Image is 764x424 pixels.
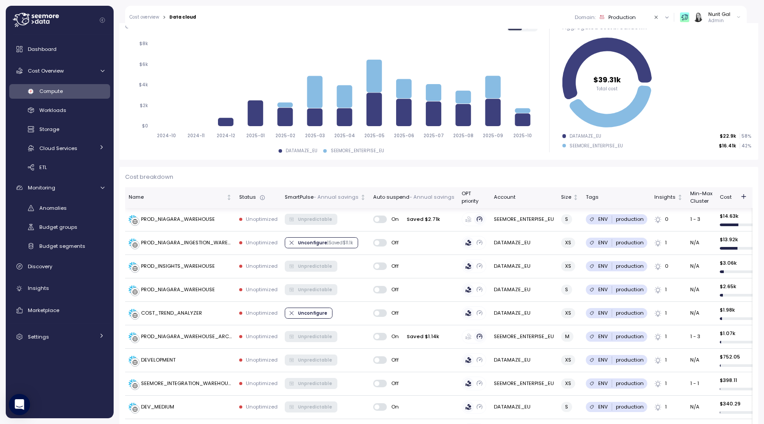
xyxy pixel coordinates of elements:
span: Dashboard [28,46,57,53]
span: On [387,216,399,223]
p: production [616,403,644,410]
div: Cost [720,193,763,201]
div: 1 [654,239,683,247]
td: N/A [687,302,716,325]
span: XS [565,238,571,247]
div: PROD_NIAGARA_WAREHOUSE [141,216,215,224]
p: | Saved $ 11.1k [327,240,353,246]
div: Status [239,193,278,201]
div: 0 [654,262,683,270]
tspan: $4k [139,82,148,88]
div: Nurit Gal [708,11,730,18]
p: production [616,309,644,316]
p: ENV [598,239,608,246]
tspan: $0 [142,123,148,129]
p: production [616,239,644,246]
div: PROD_NIAGARA_WAREHOUSE [141,286,215,294]
button: Collapse navigation [97,17,108,23]
span: Compute [39,88,63,95]
tspan: 2025-01 [246,133,265,139]
div: Saved $1.14k [403,332,443,341]
td: SEEMORE_ENTERPISE_EU [490,325,558,349]
div: PROD_INSIGHTS_WAREHOUSE [141,262,215,270]
div: Open Intercom Messenger [9,394,30,415]
div: Data cloud [169,15,196,19]
td: N/A [687,349,716,372]
p: Unoptimized [246,380,278,387]
a: Workloads [9,103,110,118]
span: Settings [28,333,49,340]
a: Anomalies [9,201,110,216]
span: XS [565,379,571,388]
a: Cloud Services [9,141,110,155]
span: Off [387,380,399,387]
a: Budget segments [9,239,110,253]
p: Unoptimized [246,403,278,410]
span: M [565,332,569,341]
span: Off [387,239,399,246]
p: - Annual savings [409,193,455,201]
button: Unpredictable [285,378,337,389]
button: Unpredictable [285,214,337,224]
tspan: 2025-04 [334,133,355,139]
span: S [565,215,568,224]
span: Marketplace [28,307,59,314]
button: Clear value [653,13,661,21]
div: DATAMAZE_EU [286,148,317,154]
td: DATAMAZE_EU [490,278,558,302]
p: $22.9k [720,133,736,139]
tspan: 2025-08 [453,133,474,139]
div: DEVELOPMENT [141,356,176,364]
button: Unpredictable [285,401,337,412]
p: Unoptimized [246,356,278,363]
th: SmartPulse- Annual savingsNot sorted [281,187,370,208]
div: 1 [654,286,683,294]
span: Discovery [28,263,52,270]
span: S [565,285,568,294]
button: Unpredictable [285,355,337,365]
tspan: $6k [139,62,148,67]
div: 1 [654,380,683,388]
div: PROD_NIAGARA_WAREHOUSE_ARCH [141,333,232,341]
p: 58 % [740,133,751,139]
span: Unpredictable [298,331,332,341]
button: Unconfigure [285,308,332,318]
div: 1 [654,403,683,411]
a: Settings [9,328,110,346]
p: ENV [598,309,608,316]
span: Off [387,356,399,363]
p: Unoptimized [246,333,278,340]
span: Insights [28,285,49,292]
p: Domain : [575,14,596,21]
p: $16.41k [719,143,736,149]
td: N/A [687,278,716,302]
p: ENV [598,262,608,270]
div: Production [608,14,636,21]
tspan: 2025-06 [394,133,414,139]
p: ENV [598,356,608,363]
div: PROD_NIAGARA_INGESTION_WAREHOUSE [141,239,232,247]
div: Tags [586,193,647,201]
p: Unoptimized [246,286,278,293]
div: 1 [654,333,683,341]
span: XS [565,355,571,365]
span: Unpredictable [298,378,332,388]
p: production [616,333,644,340]
a: Budget groups [9,220,110,235]
div: OPT priority [462,190,486,205]
button: Unconfigure |Saved$11.1k [285,237,358,248]
span: On [387,333,399,340]
span: Cloud Services [39,145,77,152]
span: Unpredictable [298,402,332,412]
span: Unpredictable [298,355,332,365]
div: Name [129,193,225,201]
td: 1 - 3 [687,325,716,349]
a: Cost Overview [9,62,110,80]
a: Cost overview [130,15,159,19]
span: Unpredictable [298,261,332,271]
a: ETL [9,160,110,174]
p: Unoptimized [246,239,278,246]
span: Off [387,286,399,293]
div: SEEMORE_ENTERPISE_EU [569,143,623,149]
a: Monitoring [9,179,110,197]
